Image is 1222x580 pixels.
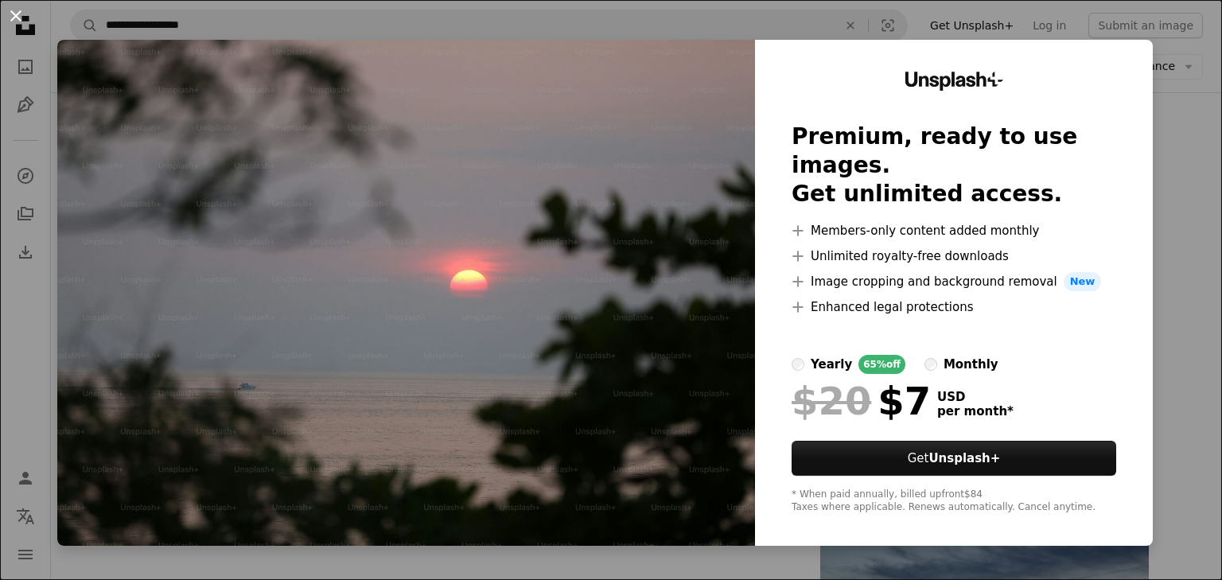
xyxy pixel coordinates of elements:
[944,355,998,374] div: monthly
[811,355,852,374] div: yearly
[937,404,1014,418] span: per month *
[792,489,1116,514] div: * When paid annually, billed upfront $84 Taxes where applicable. Renews automatically. Cancel any...
[792,272,1116,291] li: Image cropping and background removal
[792,441,1116,476] button: GetUnsplash+
[792,380,871,422] span: $20
[792,123,1116,208] h2: Premium, ready to use images. Get unlimited access.
[792,358,804,371] input: yearly65%off
[924,358,937,371] input: monthly
[792,380,931,422] div: $7
[1064,272,1102,291] span: New
[928,451,1000,465] strong: Unsplash+
[792,247,1116,266] li: Unlimited royalty-free downloads
[937,390,1014,404] span: USD
[792,221,1116,240] li: Members-only content added monthly
[858,355,905,374] div: 65% off
[792,298,1116,317] li: Enhanced legal protections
